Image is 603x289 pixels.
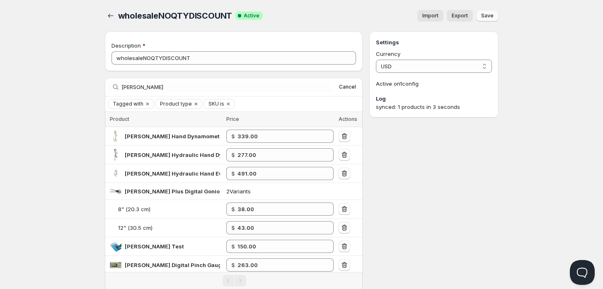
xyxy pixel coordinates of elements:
[125,243,184,250] span: [PERSON_NAME] Test
[143,99,152,108] button: Clear
[226,116,239,122] span: Price
[336,82,359,92] button: Cancel
[224,183,337,200] td: 2 Variants
[125,242,184,250] div: Jamar Pegboard Test
[452,12,468,19] span: Export
[118,11,232,21] span: wholesaleNOQTYDISCOUNT
[231,133,235,140] strong: $
[231,206,235,212] strong: $
[125,262,225,268] span: [PERSON_NAME] Digital Pinch Gauge
[376,103,492,111] div: synced: 1 products in 3 seconds
[231,170,235,177] strong: $
[237,148,322,161] input: 299.00
[339,84,356,90] span: Cancel
[237,202,322,216] input: 45.00
[339,116,357,122] span: Actions
[208,101,224,107] span: SKU is
[125,261,220,269] div: Jamar Digital Pinch Gauge
[111,51,356,65] input: Private internal description
[125,187,220,195] div: Jamar Plus Digital Goniometers
[125,151,220,159] div: Jamar Hydraulic Hand Dynamometer
[376,51,400,57] span: Currency
[570,260,595,285] iframe: Help Scout Beacon - Open
[237,258,322,272] input: 300.00
[192,99,200,108] button: Clear
[121,81,331,93] input: Search by title
[110,116,129,122] span: Product
[237,240,322,253] input: 185.00
[224,99,232,108] button: Clear
[237,130,322,143] input: 385.00
[111,42,141,49] span: Description
[160,101,192,107] span: Product type
[109,99,143,108] button: Tagged with
[481,12,494,19] span: Save
[118,205,150,213] div: 8" (20.3 cm)
[125,152,254,158] span: [PERSON_NAME] Hydraulic Hand Dynamometer
[231,152,235,158] strong: $
[125,188,239,195] span: [PERSON_NAME] Plus Digital Goniometers
[376,79,492,88] p: Active on 1 config
[125,170,253,177] span: [PERSON_NAME] Hydraulic Hand Evaluation Kit
[237,167,322,180] input: 585.00
[105,272,363,289] nav: Pagination
[125,169,220,178] div: Jamar Hydraulic Hand Evaluation Kit
[231,224,235,231] strong: $
[125,132,220,140] div: Jamar Smart Hand Dynamometer w/ Bluetooth
[125,133,261,140] span: [PERSON_NAME] Hand Dynamometer w/ Bluetooth
[237,221,322,234] input: 49.00
[231,243,235,250] strong: $
[204,99,224,108] button: SKU is
[118,224,153,231] span: 12" (30.5 cm)
[156,99,192,108] button: Product type
[113,101,143,107] span: Tagged with
[376,38,492,46] h3: Settings
[118,224,153,232] div: 12" (30.5 cm)
[231,262,235,268] strong: $
[422,12,438,19] span: Import
[447,10,473,22] a: Export
[244,12,259,19] span: Active
[118,206,150,212] span: 8" (20.3 cm)
[476,10,499,22] button: Save
[376,94,492,103] h3: Log
[417,10,443,22] button: Import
